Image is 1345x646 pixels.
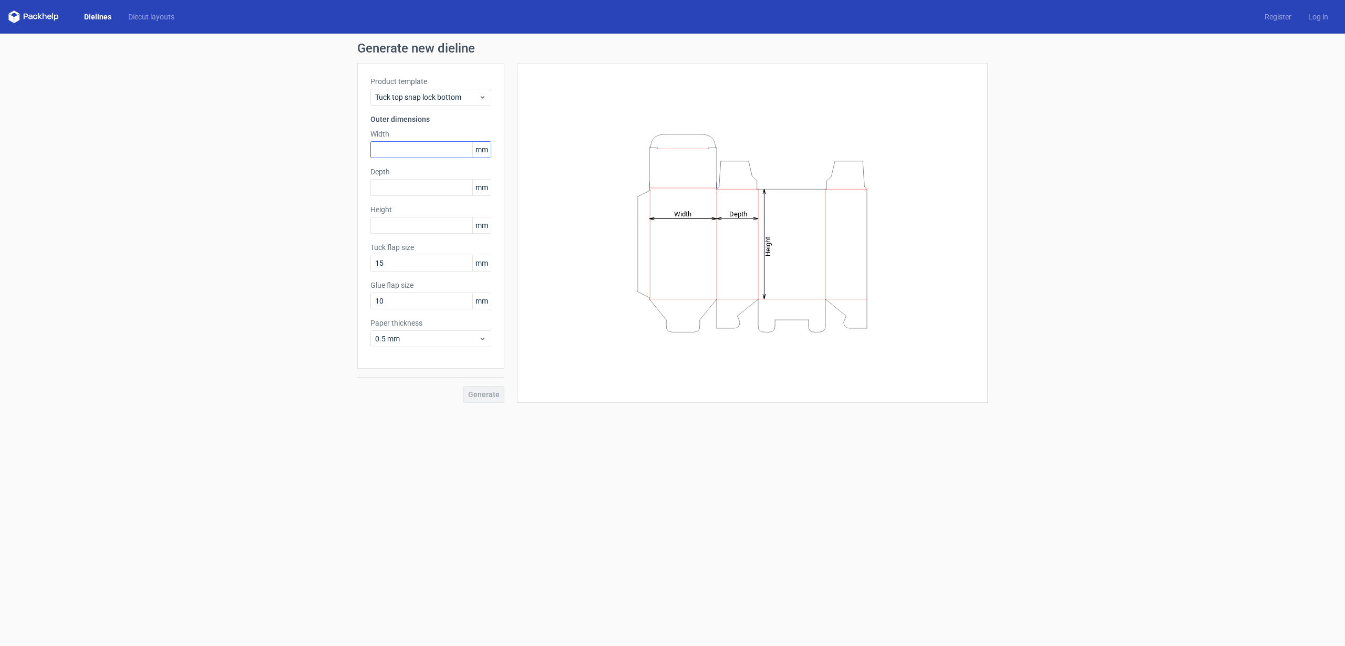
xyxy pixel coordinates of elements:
[472,293,491,309] span: mm
[370,114,491,124] h3: Outer dimensions
[370,129,491,139] label: Width
[729,210,747,217] tspan: Depth
[120,12,183,22] a: Diecut layouts
[370,166,491,177] label: Depth
[764,236,772,256] tspan: Height
[357,42,988,55] h1: Generate new dieline
[472,180,491,195] span: mm
[370,76,491,87] label: Product template
[1300,12,1337,22] a: Log in
[76,12,120,22] a: Dielines
[370,318,491,328] label: Paper thickness
[1256,12,1300,22] a: Register
[375,334,479,344] span: 0.5 mm
[472,217,491,233] span: mm
[370,204,491,215] label: Height
[674,210,691,217] tspan: Width
[472,142,491,158] span: mm
[472,255,491,271] span: mm
[370,280,491,290] label: Glue flap size
[370,242,491,253] label: Tuck flap size
[375,92,479,102] span: Tuck top snap lock bottom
